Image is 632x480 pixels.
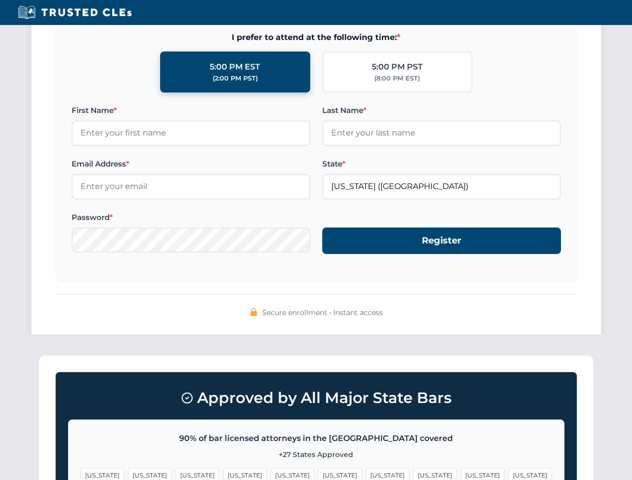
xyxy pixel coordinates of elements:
[15,5,135,20] img: Trusted CLEs
[250,308,258,316] img: 🔒
[210,60,260,73] div: 5:00 PM EST
[72,31,561,44] span: I prefer to attend at the following time:
[322,104,561,116] label: Last Name
[262,307,383,318] span: Secure enrollment • Instant access
[72,158,310,170] label: Email Address
[68,384,564,411] h3: Approved by All Major State Bars
[322,120,561,145] input: Enter your last name
[213,73,258,83] div: (2:00 PM PST)
[372,60,423,73] div: 5:00 PM PST
[72,120,310,145] input: Enter your first name
[374,73,420,83] div: (8:00 PM EST)
[72,174,310,199] input: Enter your email
[322,158,561,170] label: State
[72,104,310,116] label: First Name
[81,449,552,460] p: +27 States Approved
[322,174,561,199] input: Florida (FL)
[72,211,310,223] label: Password
[81,432,552,445] p: 90% of bar licensed attorneys in the [GEOGRAPHIC_DATA] covered
[322,227,561,254] button: Register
